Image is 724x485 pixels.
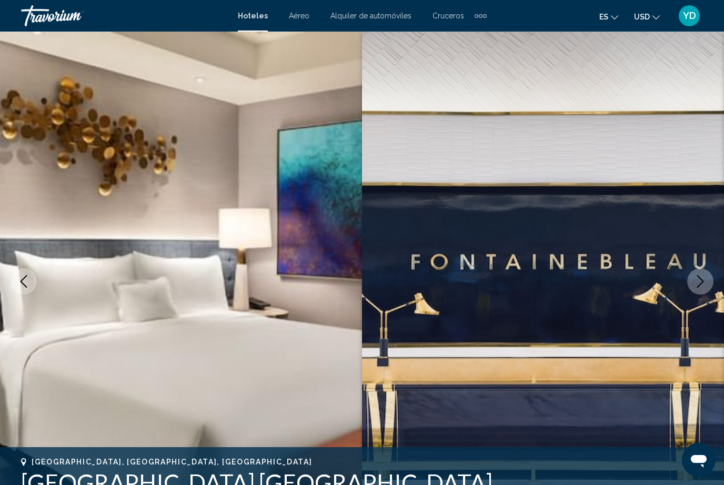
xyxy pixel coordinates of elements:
[433,12,464,20] a: Cruceros
[475,7,487,24] button: Extra navigation items
[634,13,650,21] span: USD
[238,12,268,20] a: Hoteles
[676,5,703,27] button: User Menu
[11,268,37,295] button: Previous image
[634,9,660,24] button: Change currency
[21,5,227,26] a: Travorium
[683,11,696,21] span: YD
[32,458,312,466] span: [GEOGRAPHIC_DATA], [GEOGRAPHIC_DATA], [GEOGRAPHIC_DATA]
[330,12,411,20] a: Alquiler de automóviles
[599,9,618,24] button: Change language
[599,13,608,21] span: es
[289,12,309,20] a: Aéreo
[687,268,713,295] button: Next image
[682,443,716,477] iframe: Button to launch messaging window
